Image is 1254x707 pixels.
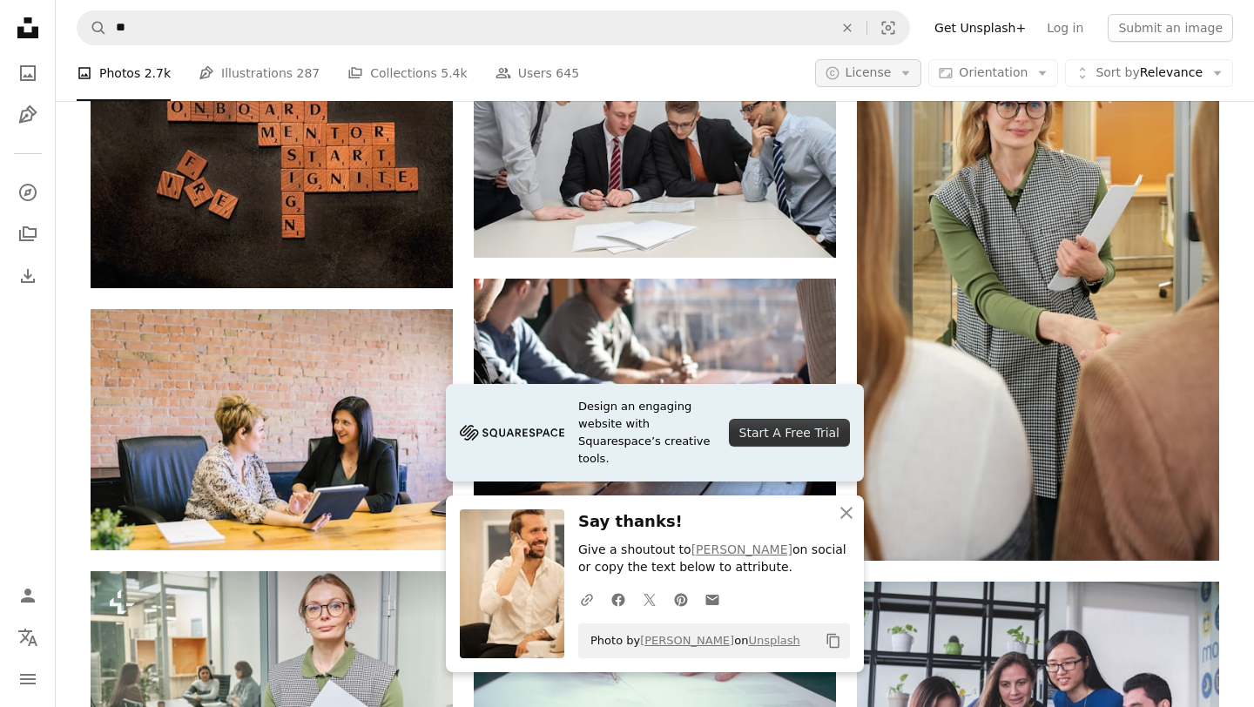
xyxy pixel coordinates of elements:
span: Photo by on [582,627,800,655]
a: a woman standing in an office holding a piece of paper [91,680,453,696]
button: Language [10,620,45,655]
span: Sort by [1096,65,1139,79]
span: Relevance [1096,64,1203,82]
button: Copy to clipboard [819,626,848,656]
a: Photos [10,56,45,91]
button: Menu [10,662,45,697]
a: Illustrations [10,98,45,132]
a: Share on Twitter [634,582,665,616]
a: Design an engaging website with Squarespace’s creative tools.Start A Free Trial [446,384,864,481]
button: License [815,59,922,87]
p: Give a shoutout to on social or copy the text below to attribute. [578,542,850,576]
button: Orientation [928,59,1058,87]
span: 5.4k [441,64,467,83]
a: Log in / Sign up [10,578,45,613]
img: two women sitting on leather chairs in front of table [91,309,453,550]
form: Find visuals sitewide [77,10,910,45]
a: a scrabble of words that say no on board, mentor, start, [91,145,453,160]
span: 287 [297,64,320,83]
span: License [846,65,892,79]
a: Download History [10,259,45,293]
button: Search Unsplash [78,11,107,44]
img: people sitting on chair in front of table while holding pens during daytime [474,279,836,520]
img: file-1705255347840-230a6ab5bca9image [460,420,564,446]
span: Design an engaging website with Squarespace’s creative tools. [578,398,715,468]
button: Sort byRelevance [1065,59,1233,87]
a: Share on Facebook [603,582,634,616]
a: Illustrations 287 [199,45,320,101]
a: [PERSON_NAME] [640,634,734,647]
h3: Say thanks! [578,509,850,535]
img: four men looking to the paper on table [474,17,836,258]
button: Submit an image [1108,14,1233,42]
a: a woman standing in front of a mirror holding a piece of paper [857,281,1219,297]
a: two women sitting on leather chairs in front of table [91,421,453,437]
img: a scrabble of words that say no on board, mentor, start, [91,17,453,288]
a: [PERSON_NAME] [691,542,792,556]
span: Orientation [959,65,1028,79]
a: four men looking to the paper on table [474,129,836,145]
a: Share on Pinterest [665,582,697,616]
a: Collections 5.4k [347,45,467,101]
img: a woman standing in front of a mirror holding a piece of paper [857,17,1219,561]
span: 645 [556,64,579,83]
a: Home — Unsplash [10,10,45,49]
a: Collections [10,217,45,252]
a: Log in [1036,14,1094,42]
a: Share over email [697,582,728,616]
a: Get Unsplash+ [924,14,1036,42]
a: Unsplash [748,634,799,647]
div: Start A Free Trial [729,419,850,447]
button: Clear [828,11,866,44]
a: Users 645 [496,45,579,101]
button: Visual search [867,11,909,44]
a: Explore [10,175,45,210]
